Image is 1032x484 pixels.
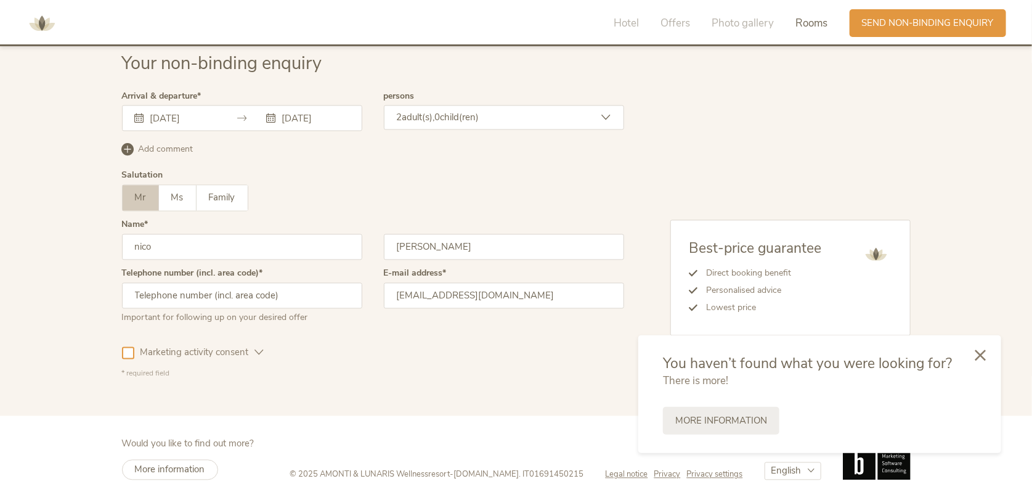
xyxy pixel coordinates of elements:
[861,239,892,270] img: AMONTI & LUNARIS Wellnessresort
[134,347,255,359] span: Marketing activity consent
[654,469,687,480] a: Privacy
[663,407,779,435] a: More information
[135,464,205,476] span: More information
[384,92,415,100] label: persons
[698,300,822,317] li: Lowest price
[135,192,146,204] span: Mr
[122,460,218,480] a: More information
[454,469,584,480] span: [DOMAIN_NAME]. IT01691450215
[384,283,624,309] input: E-mail address
[402,111,435,123] span: adult(s),
[712,16,774,30] span: Photo gallery
[862,17,994,30] span: Send non-binding enquiry
[290,469,450,480] span: © 2025 AMONTI & LUNARIS Wellnessresort
[384,234,624,260] input: Surname
[122,234,362,260] input: Firstname
[122,171,163,180] div: Salutation
[122,283,362,309] input: Telephone number (incl. area code)
[441,111,479,123] span: child(ren)
[663,354,952,373] span: You haven’t found what you were looking for?
[689,239,822,258] span: Best-price guarantee
[122,369,624,379] div: * required field
[698,265,822,282] li: Direct booking benefit
[698,282,822,300] li: Personalised advice
[606,469,654,480] a: Legal notice
[122,309,362,324] div: Important for following up on your desired offer
[171,192,184,204] span: Ms
[279,112,349,125] input: Departure
[450,469,454,480] span: -
[122,438,254,450] span: Would you like to find out more?
[122,51,322,75] span: Your non-binding enquiry
[139,144,193,156] span: Add comment
[663,374,728,388] span: There is more!
[23,18,60,27] a: AMONTI & LUNARIS Wellnessresort
[23,5,60,42] img: AMONTI & LUNARIS Wellnessresort
[209,192,235,204] span: Family
[122,221,148,229] label: Name
[796,16,828,30] span: Rooms
[147,112,217,125] input: Arrival
[661,16,691,30] span: Offers
[675,414,767,427] span: More information
[384,269,447,278] label: E-mail address
[122,269,263,278] label: Telephone number (incl. area code)
[687,469,743,480] a: Privacy settings
[397,111,402,123] span: 2
[435,111,441,123] span: 0
[614,16,640,30] span: Hotel
[654,469,681,480] span: Privacy
[122,92,201,100] label: Arrival & departure
[606,469,648,480] span: Legal notice
[843,438,911,480] img: Brandnamic GmbH | Leading Hospitality Solutions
